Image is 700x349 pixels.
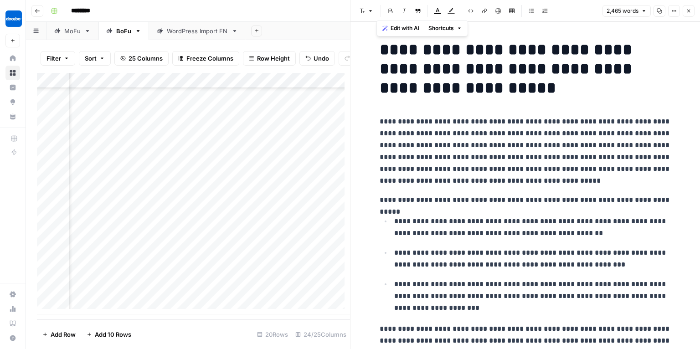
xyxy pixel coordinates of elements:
a: Settings [5,287,20,302]
span: Filter [46,54,61,63]
a: Usage [5,302,20,316]
img: Docebo Logo [5,10,22,27]
span: 25 Columns [129,54,163,63]
button: Row Height [243,51,296,66]
div: WordPress Import EN [167,26,228,36]
button: Add 10 Rows [81,327,137,342]
span: Shortcuts [428,24,454,32]
button: Edit with AI [379,22,423,34]
button: Workspace: Docebo [5,7,20,30]
button: 25 Columns [114,51,169,66]
a: Insights [5,80,20,95]
a: WordPress Import EN [149,22,246,40]
a: Home [5,51,20,66]
div: MoFu [64,26,81,36]
button: Help + Support [5,331,20,345]
a: Learning Hub [5,316,20,331]
a: MoFu [46,22,98,40]
button: Shortcuts [425,22,466,34]
button: Undo [299,51,335,66]
button: Sort [79,51,111,66]
button: Add Row [37,327,81,342]
span: Undo [314,54,329,63]
a: Browse [5,66,20,80]
span: 2,465 words [607,7,638,15]
span: Add Row [51,330,76,339]
div: 20 Rows [253,327,292,342]
div: BoFu [116,26,131,36]
span: Edit with AI [391,24,419,32]
span: Row Height [257,54,290,63]
button: 2,465 words [602,5,651,17]
a: Your Data [5,109,20,124]
a: Opportunities [5,95,20,109]
span: Sort [85,54,97,63]
span: Add 10 Rows [95,330,131,339]
span: Freeze Columns [186,54,233,63]
button: Freeze Columns [172,51,239,66]
a: BoFu [98,22,149,40]
div: 24/25 Columns [292,327,350,342]
button: Filter [41,51,75,66]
